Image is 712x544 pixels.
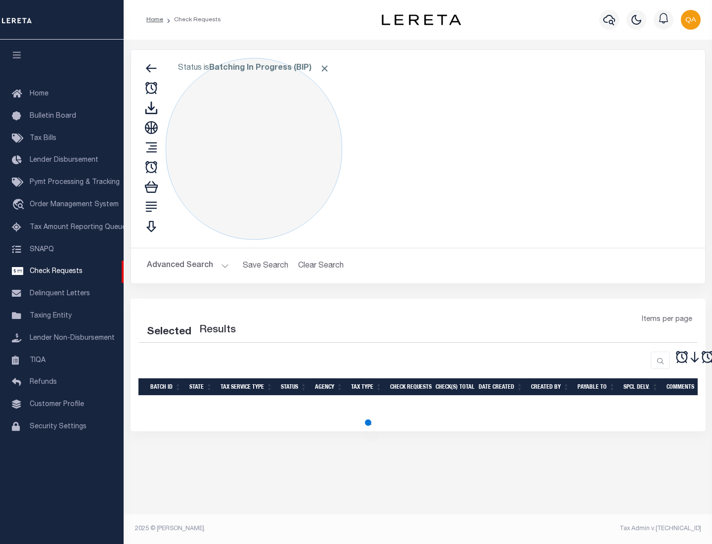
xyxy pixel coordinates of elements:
[146,378,185,396] th: Batch Id
[642,315,692,325] span: Items per page
[30,379,57,386] span: Refunds
[199,322,236,338] label: Results
[620,378,663,396] th: Spcl Delv.
[30,224,126,231] span: Tax Amount Reporting Queue
[217,378,277,396] th: Tax Service Type
[347,378,386,396] th: Tax Type
[30,423,87,430] span: Security Settings
[163,15,221,24] li: Check Requests
[30,246,54,253] span: SNAPQ
[30,401,84,408] span: Customer Profile
[432,378,475,396] th: Check(s) Total
[166,58,342,240] div: Click to Edit
[681,10,701,30] img: svg+xml;base64,PHN2ZyB4bWxucz0iaHR0cDovL3d3dy53My5vcmcvMjAwMC9zdmciIHBvaW50ZXItZXZlbnRzPSJub25lIi...
[12,199,28,212] i: travel_explore
[30,157,98,164] span: Lender Disbursement
[663,378,707,396] th: Comments
[147,256,229,275] button: Advanced Search
[386,378,432,396] th: Check Requests
[30,357,45,363] span: TIQA
[30,113,76,120] span: Bulletin Board
[319,63,330,74] span: Click to Remove
[425,524,701,533] div: Tax Admin v.[TECHNICAL_ID]
[382,14,461,25] img: logo-dark.svg
[311,378,347,396] th: Agency
[146,17,163,23] a: Home
[30,135,56,142] span: Tax Bills
[30,268,83,275] span: Check Requests
[30,201,119,208] span: Order Management System
[277,378,311,396] th: Status
[294,256,348,275] button: Clear Search
[30,313,72,319] span: Taxing Entity
[30,335,115,342] span: Lender Non-Disbursement
[30,179,120,186] span: Pymt Processing & Tracking
[128,524,418,533] div: 2025 © [PERSON_NAME].
[30,290,90,297] span: Delinquent Letters
[185,378,217,396] th: State
[237,256,294,275] button: Save Search
[475,378,527,396] th: Date Created
[147,324,191,340] div: Selected
[30,91,48,97] span: Home
[209,64,330,72] b: Batching In Progress (BIP)
[574,378,620,396] th: Payable To
[527,378,574,396] th: Created By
